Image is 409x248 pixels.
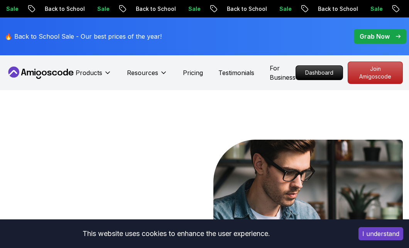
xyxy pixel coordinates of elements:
a: Dashboard [296,65,343,80]
a: For Business [270,63,296,82]
p: Back to School [35,5,88,13]
p: Resources [127,68,158,77]
button: Products [76,68,112,84]
p: Sale [361,5,385,13]
a: Pricing [183,68,203,77]
p: Sale [270,5,294,13]
button: Accept cookies [358,227,403,240]
p: Back to School [217,5,270,13]
p: Sale [88,5,112,13]
div: This website uses cookies to enhance the user experience. [6,225,347,242]
h1: Go From Learning to Hired: Master Java, Spring Boot & Cloud Skills That Get You the [6,140,164,246]
p: Sale [179,5,203,13]
p: Join Amigoscode [348,62,402,84]
p: Back to School [308,5,361,13]
p: Products [76,68,102,77]
button: Resources [127,68,167,84]
p: Back to School [126,5,179,13]
a: Testimonials [218,68,254,77]
p: Dashboard [296,66,343,80]
p: 🔥 Back to School Sale - Our best prices of the year! [5,32,162,41]
p: Grab Now [360,32,390,41]
a: Join Amigoscode [348,62,403,84]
